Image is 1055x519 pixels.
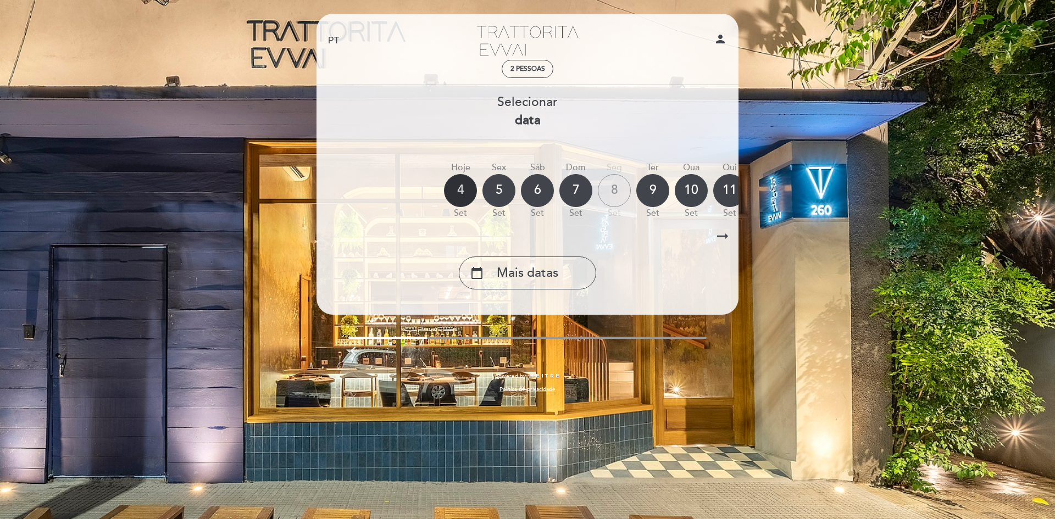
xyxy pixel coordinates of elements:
[348,344,362,358] i: arrow_backward
[714,32,727,49] button: person
[482,207,515,220] div: set
[444,207,477,220] div: set
[521,207,554,220] div: set
[714,225,731,248] i: arrow_right_alt
[713,207,746,220] div: set
[675,174,708,207] div: 10
[598,174,631,207] div: 8
[495,372,526,380] span: powered by
[713,174,746,207] div: 11
[316,93,739,130] div: Selecionar
[598,161,631,174] div: Seg
[675,161,708,174] div: Qua
[559,174,592,207] div: 7
[444,174,477,207] div: 4
[713,161,746,174] div: Qui
[521,174,554,207] div: 6
[482,174,515,207] div: 5
[515,113,541,128] b: data
[675,207,708,220] div: set
[510,65,545,73] span: 2 pessoas
[636,207,669,220] div: set
[714,32,727,46] i: person
[499,386,556,393] a: Política de privacidade
[559,207,592,220] div: set
[495,372,560,380] a: powered by
[470,264,484,282] i: calendar_today
[497,264,558,282] span: Mais datas
[636,161,669,174] div: Ter
[459,26,596,56] a: Trattorita Evvai
[444,161,477,174] div: Hoje
[482,161,515,174] div: Sex
[636,174,669,207] div: 9
[529,373,560,379] img: MEITRE
[598,207,631,220] div: set
[521,161,554,174] div: Sáb
[559,161,592,174] div: Dom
